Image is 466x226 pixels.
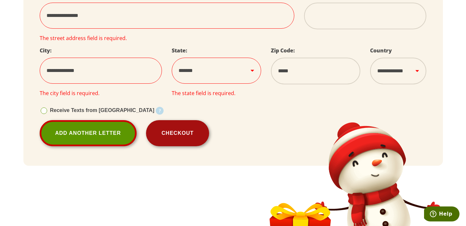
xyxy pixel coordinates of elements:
[40,120,137,146] a: Add Another Letter
[172,47,187,54] label: State:
[40,90,162,96] div: The city field is required.
[424,206,459,223] iframe: Opens a widget where you can find more information
[146,120,209,146] button: Checkout
[50,107,154,113] span: Receive Texts from [GEOGRAPHIC_DATA]
[40,47,52,54] label: City:
[271,47,295,54] label: Zip Code:
[40,35,294,41] div: The street address field is required.
[172,90,261,96] div: The state field is required.
[370,47,392,54] label: Country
